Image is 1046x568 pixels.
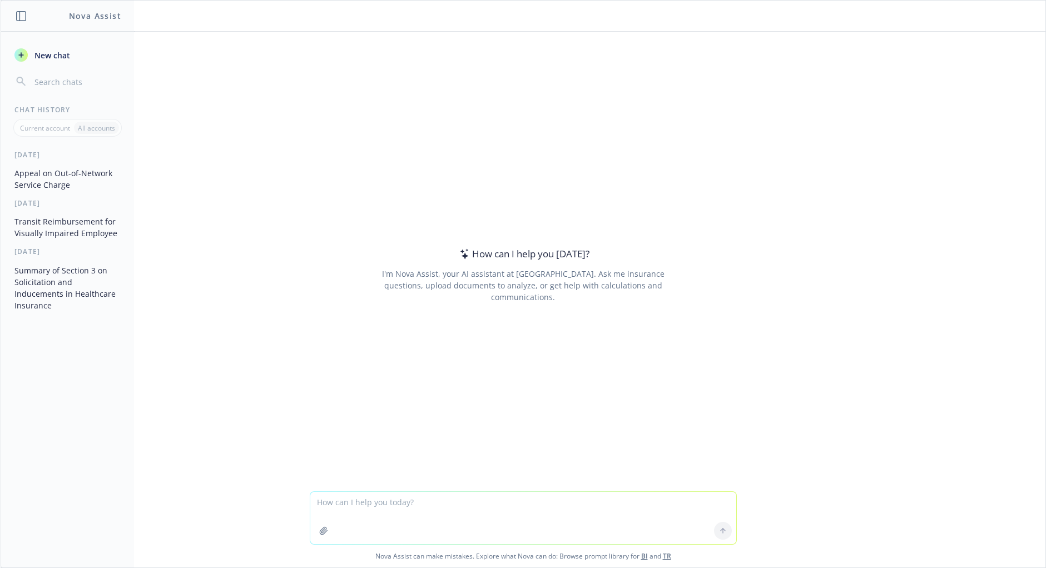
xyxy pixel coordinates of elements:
p: Current account [20,123,70,133]
button: Transit Reimbursement for Visually Impaired Employee [10,212,125,242]
input: Search chats [32,74,121,89]
h1: Nova Assist [69,10,121,22]
div: [DATE] [1,247,134,256]
div: I'm Nova Assist, your AI assistant at [GEOGRAPHIC_DATA]. Ask me insurance questions, upload docum... [366,268,680,303]
span: Nova Assist can make mistakes. Explore what Nova can do: Browse prompt library for and [5,545,1041,567]
a: BI [641,551,648,561]
div: How can I help you [DATE]? [457,247,589,261]
div: Chat History [1,105,134,114]
span: New chat [32,49,70,61]
button: New chat [10,45,125,65]
button: Appeal on Out-of-Network Service Charge [10,164,125,194]
div: [DATE] [1,150,134,160]
button: Summary of Section 3 on Solicitation and Inducements in Healthcare Insurance [10,261,125,315]
div: [DATE] [1,198,134,208]
p: All accounts [78,123,115,133]
a: TR [663,551,671,561]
